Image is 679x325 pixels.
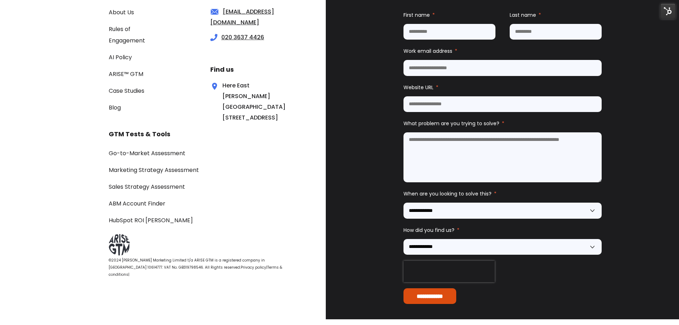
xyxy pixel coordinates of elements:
h3: GTM Tests & Tools [109,129,292,139]
a: Sales Strategy Assessment [109,183,185,191]
div: Navigation Menu [109,147,292,226]
div: Navigation Menu [109,6,167,113]
img: ARISE GTM logo grey [109,234,130,255]
a: 020 3637 4426 [221,33,264,41]
iframe: reCAPTCHA [403,261,495,282]
span: Work email address [403,47,452,55]
a: Blog [109,103,121,112]
span: First name [403,11,430,19]
span: What problem are you trying to solve? [403,120,499,127]
span: When are you looking to solve this? [403,190,492,197]
a: AI Policy [109,53,132,61]
a: HubSpot ROI [PERSON_NAME] [109,216,193,224]
a: Privacy policy [241,265,266,270]
span: ©2024 [PERSON_NAME] Marketing Limited t/a ARISE GTM is a registered company in [GEOGRAPHIC_DATA] ... [109,258,265,270]
a: Go-to-Market Assessment [109,149,185,157]
a: Terms & conditions [109,265,282,277]
a: ARISE™ GTM [109,70,143,78]
a: Case Studies [109,87,144,95]
a: Marketing Strategy Assessment [109,166,199,174]
span: | [266,265,267,270]
a: ABM Account Finder [109,199,165,208]
a: Rules of Engagement [109,25,145,45]
span: How did you find us? [403,227,454,234]
a: [EMAIL_ADDRESS][DOMAIN_NAME] [210,7,274,26]
div: Here East [PERSON_NAME] [GEOGRAPHIC_DATA][STREET_ADDRESS] [210,80,268,123]
div: | [109,257,292,278]
span: Website URL [403,84,433,91]
span: Last name [510,11,536,19]
img: HubSpot Tools Menu Toggle [660,4,675,19]
a: About Us [109,8,134,16]
h3: Find us [210,64,292,75]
